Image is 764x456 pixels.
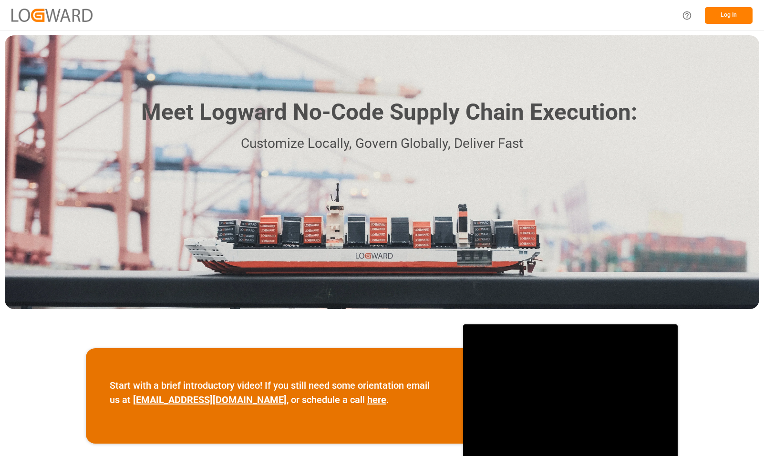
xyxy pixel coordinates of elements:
img: Logward_new_orange.png [11,9,93,21]
p: Customize Locally, Govern Globally, Deliver Fast [127,133,637,155]
button: Log In [705,7,753,24]
a: here [367,394,386,405]
p: Start with a brief introductory video! If you still need some orientation email us at , or schedu... [110,378,439,407]
a: [EMAIL_ADDRESS][DOMAIN_NAME] [133,394,287,405]
h1: Meet Logward No-Code Supply Chain Execution: [141,95,637,129]
button: Help Center [676,5,698,26]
